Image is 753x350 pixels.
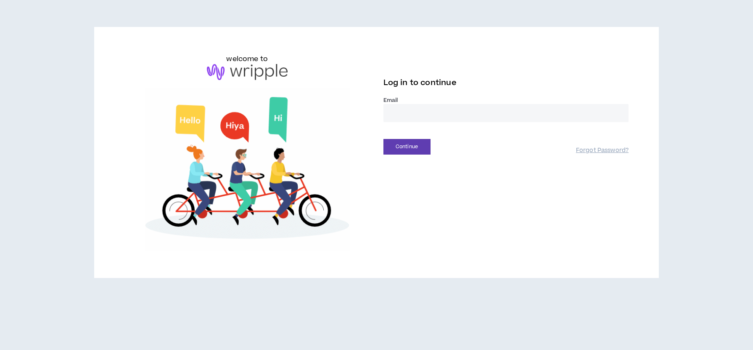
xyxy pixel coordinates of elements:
button: Continue [383,139,431,155]
label: Email [383,96,629,104]
a: Forgot Password? [576,147,629,155]
span: Log in to continue [383,77,457,88]
img: Welcome to Wripple [124,88,370,251]
h6: welcome to [226,54,268,64]
img: logo-brand.png [207,64,288,80]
